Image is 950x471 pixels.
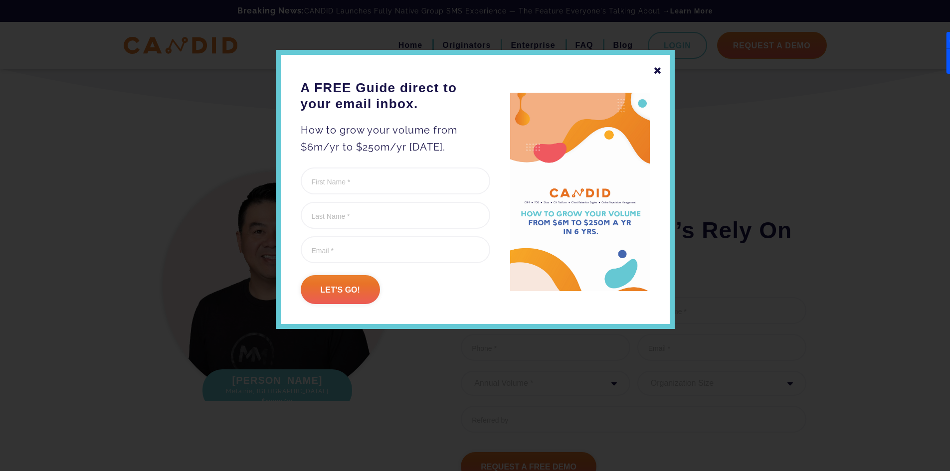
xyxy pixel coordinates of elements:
[510,93,650,292] img: A FREE Guide direct to your email inbox.
[301,202,490,229] input: Last Name *
[301,122,490,156] p: How to grow your volume from $6m/yr to $250m/yr [DATE].
[301,236,490,263] input: Email *
[301,80,490,112] h3: A FREE Guide direct to your email inbox.
[301,167,490,194] input: First Name *
[301,275,380,304] input: Let's go!
[653,62,662,79] div: ✖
